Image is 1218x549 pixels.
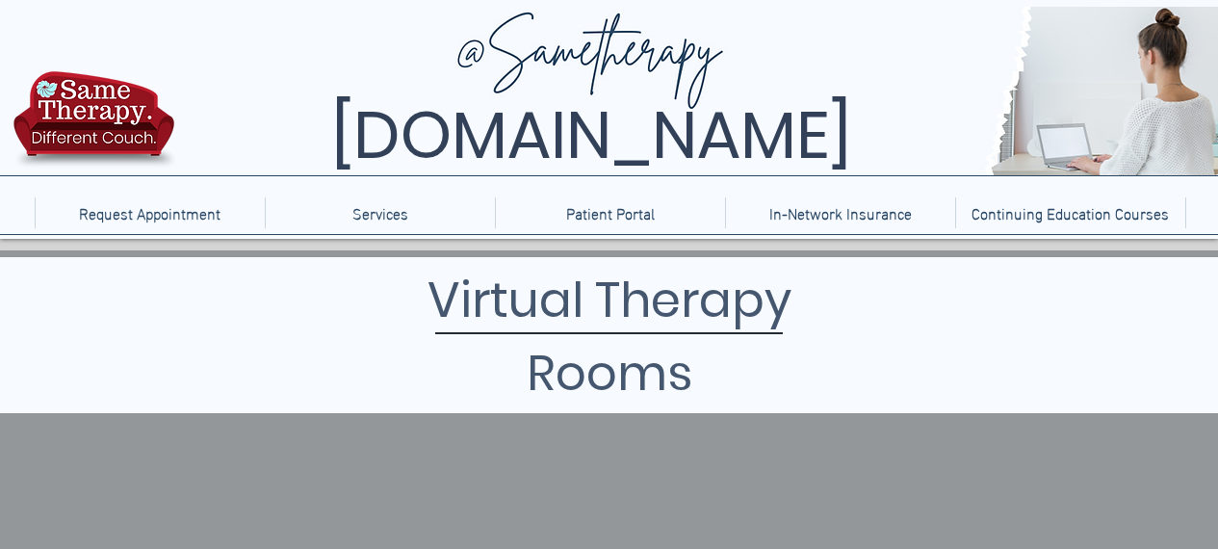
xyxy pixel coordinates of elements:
a: Patient Portal [495,197,725,228]
a: In-Network Insurance [725,197,955,228]
a: Request Appointment [35,197,265,228]
p: In-Network Insurance [760,197,921,228]
p: Continuing Education Courses [962,197,1179,228]
span: [DOMAIN_NAME] [331,90,851,181]
div: Services [265,197,495,228]
img: TBH.US [8,68,180,182]
a: Continuing Education Courses [955,197,1185,228]
p: Services [343,197,418,228]
p: Request Appointment [69,197,230,228]
h1: Virtual Therapy Rooms [317,264,902,410]
p: Patient Portal [557,197,664,228]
